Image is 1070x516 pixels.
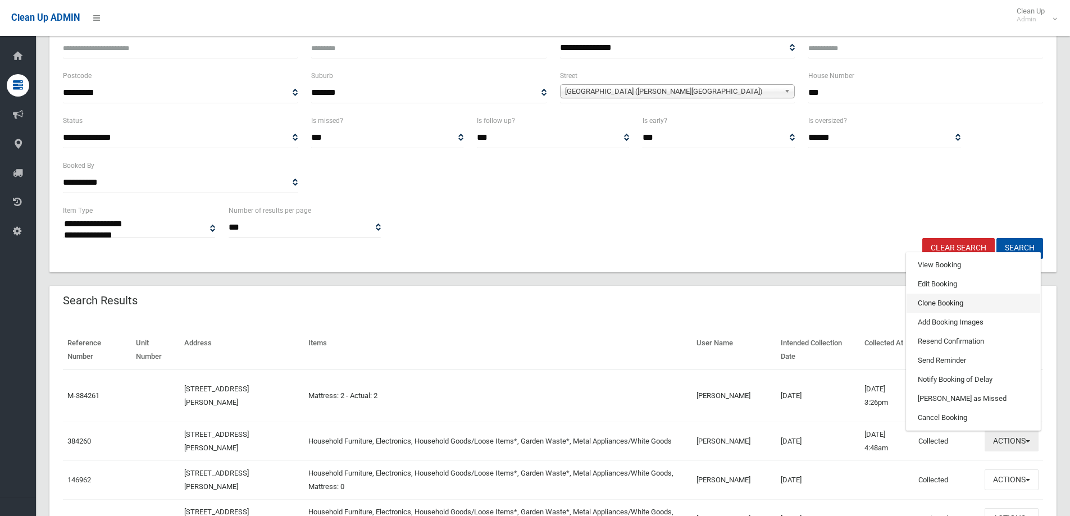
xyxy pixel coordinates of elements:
[184,430,249,452] a: [STREET_ADDRESS][PERSON_NAME]
[229,204,311,217] label: Number of results per page
[776,331,860,369] th: Intended Collection Date
[63,331,131,369] th: Reference Number
[907,313,1040,332] a: Add Booking Images
[907,275,1040,294] a: Edit Booking
[304,460,693,499] td: Household Furniture, Electronics, Household Goods/Loose Items*, Garden Waste*, Metal Appliances/W...
[304,369,693,422] td: Mattress: 2 - Actual: 2
[907,255,1040,275] a: View Booking
[922,238,995,259] a: Clear Search
[996,238,1043,259] button: Search
[304,422,693,460] td: Household Furniture, Electronics, Household Goods/Loose Items*, Garden Waste*, Metal Appliances/W...
[692,422,776,460] td: [PERSON_NAME]
[49,290,151,312] header: Search Results
[907,408,1040,427] a: Cancel Booking
[180,331,304,369] th: Address
[692,331,776,369] th: User Name
[860,369,914,422] td: [DATE] 3:26pm
[304,331,693,369] th: Items
[63,70,92,82] label: Postcode
[643,115,667,127] label: Is early?
[477,115,515,127] label: Is follow up?
[63,204,93,217] label: Item Type
[907,332,1040,351] a: Resend Confirmation
[67,391,99,400] a: M-384261
[1011,7,1056,24] span: Clean Up
[184,469,249,491] a: [STREET_ADDRESS][PERSON_NAME]
[63,115,83,127] label: Status
[776,369,860,422] td: [DATE]
[565,85,780,98] span: [GEOGRAPHIC_DATA] ([PERSON_NAME][GEOGRAPHIC_DATA])
[560,70,577,82] label: Street
[311,70,333,82] label: Suburb
[808,115,847,127] label: Is oversized?
[907,294,1040,313] a: Clone Booking
[914,422,980,460] td: Collected
[776,422,860,460] td: [DATE]
[184,385,249,407] a: [STREET_ADDRESS][PERSON_NAME]
[67,476,91,484] a: 146962
[907,389,1040,408] a: [PERSON_NAME] as Missed
[11,12,80,23] span: Clean Up ADMIN
[692,369,776,422] td: [PERSON_NAME]
[1017,15,1045,24] small: Admin
[907,351,1040,370] a: Send Reminder
[311,115,343,127] label: Is missed?
[67,437,91,445] a: 384260
[808,70,854,82] label: House Number
[907,370,1040,389] a: Notify Booking of Delay
[985,469,1039,490] button: Actions
[63,159,94,172] label: Booked By
[914,460,980,499] td: Collected
[860,422,914,460] td: [DATE] 4:48am
[692,460,776,499] td: [PERSON_NAME]
[860,331,914,369] th: Collected At
[985,431,1039,451] button: Actions
[131,331,180,369] th: Unit Number
[776,460,860,499] td: [DATE]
